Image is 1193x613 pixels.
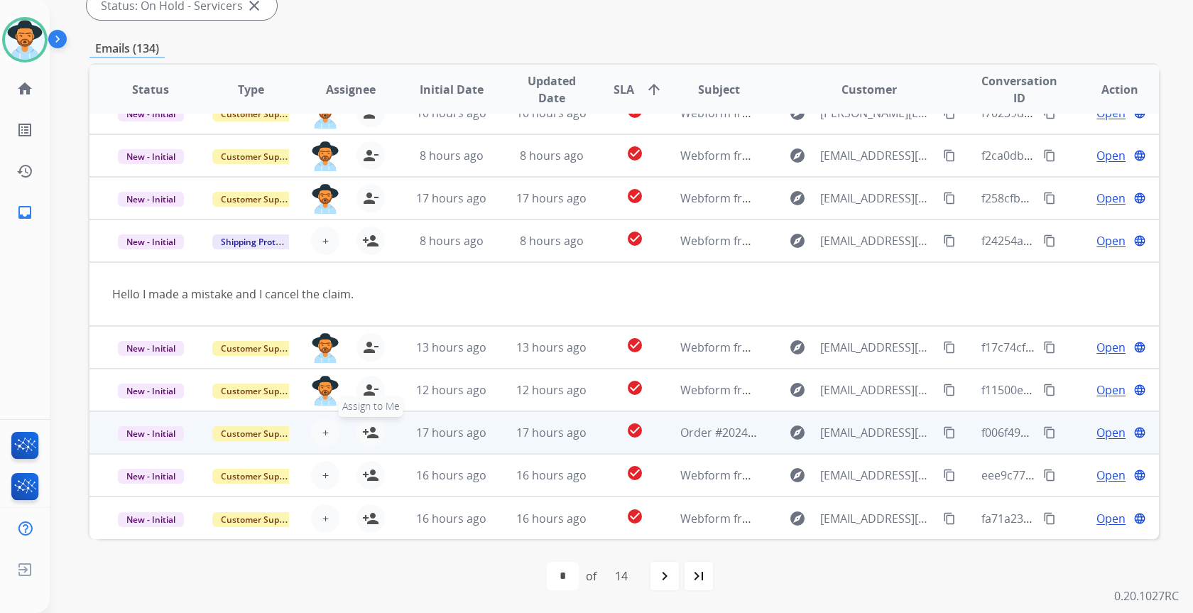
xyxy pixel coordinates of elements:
[680,340,1002,355] span: Webform from [EMAIL_ADDRESS][DOMAIN_NAME] on [DATE]
[513,72,590,107] span: Updated Date
[516,467,587,483] span: 16 hours ago
[1043,234,1056,247] mat-icon: content_copy
[1043,384,1056,396] mat-icon: content_copy
[1133,512,1146,525] mat-icon: language
[1133,341,1146,354] mat-icon: language
[1096,467,1126,484] span: Open
[698,81,740,98] span: Subject
[212,234,310,249] span: Shipping Protection
[820,339,935,356] span: [EMAIL_ADDRESS][DOMAIN_NAME]
[943,469,956,482] mat-icon: content_copy
[16,204,33,221] mat-icon: inbox
[118,426,184,441] span: New - Initial
[680,511,1002,526] span: Webform from [EMAIL_ADDRESS][DOMAIN_NAME] on [DATE]
[656,568,673,585] mat-icon: navigate_next
[362,467,379,484] mat-icon: person_add
[362,190,379,207] mat-icon: person_remove
[943,149,956,162] mat-icon: content_copy
[1133,192,1146,205] mat-icon: language
[212,149,305,164] span: Customer Support
[516,340,587,355] span: 13 hours ago
[322,232,329,249] span: +
[626,422,643,439] mat-icon: check_circle
[604,562,639,590] div: 14
[680,467,1002,483] span: Webform from [EMAIL_ADDRESS][DOMAIN_NAME] on [DATE]
[820,510,935,527] span: [EMAIL_ADDRESS][DOMAIN_NAME]
[645,81,663,98] mat-icon: arrow_upward
[311,184,339,214] img: agent-avatar
[626,379,643,396] mat-icon: check_circle
[89,40,165,58] p: Emails (134)
[943,192,956,205] mat-icon: content_copy
[680,382,1002,398] span: Webform from [EMAIL_ADDRESS][DOMAIN_NAME] on [DATE]
[212,341,305,356] span: Customer Support
[820,232,935,249] span: [EMAIL_ADDRESS][DOMAIN_NAME]
[362,232,379,249] mat-icon: person_add
[626,508,643,525] mat-icon: check_circle
[981,340,1190,355] span: f17c74cf-6831-4c6d-8251-2b58cef811e5
[322,424,329,441] span: +
[1059,65,1159,114] th: Action
[1114,587,1179,604] p: 0.20.1027RC
[943,234,956,247] mat-icon: content_copy
[1096,147,1126,164] span: Open
[981,425,1191,440] span: f006f49d-d616-4722-ba0a-e88ef4888fa1
[1133,149,1146,162] mat-icon: language
[420,148,484,163] span: 8 hours ago
[680,190,1002,206] span: Webform from [EMAIL_ADDRESS][DOMAIN_NAME] on [DATE]
[1096,190,1126,207] span: Open
[586,568,596,585] div: of
[311,418,339,447] button: +
[943,384,956,396] mat-icon: content_copy
[1096,381,1126,398] span: Open
[118,384,184,398] span: New - Initial
[1133,384,1146,396] mat-icon: language
[820,190,935,207] span: [EMAIL_ADDRESS][DOMAIN_NAME]
[362,381,379,398] mat-icon: person_remove
[1096,232,1126,249] span: Open
[212,512,305,527] span: Customer Support
[680,425,878,440] span: Order #20241228228 & #2023934491
[820,424,935,441] span: [EMAIL_ADDRESS][DOMAIN_NAME]
[356,418,385,447] button: Assign to Me
[339,396,403,417] span: Assign to Me
[841,81,897,98] span: Customer
[416,382,486,398] span: 12 hours ago
[626,230,643,247] mat-icon: check_circle
[118,512,184,527] span: New - Initial
[420,81,484,98] span: Initial Date
[1096,339,1126,356] span: Open
[212,192,305,207] span: Customer Support
[820,147,935,164] span: [EMAIL_ADDRESS][DOMAIN_NAME]
[690,568,707,585] mat-icon: last_page
[789,424,806,441] mat-icon: explore
[1043,192,1056,205] mat-icon: content_copy
[626,145,643,162] mat-icon: check_circle
[1043,469,1056,482] mat-icon: content_copy
[322,467,329,484] span: +
[1043,341,1056,354] mat-icon: content_copy
[311,504,339,533] button: +
[311,376,339,406] img: agent-avatar
[626,188,643,205] mat-icon: check_circle
[789,381,806,398] mat-icon: explore
[981,148,1192,163] span: f2ca0dbc-77e8-46aa-b3ab-0505f8f8c648
[416,190,486,206] span: 17 hours ago
[212,469,305,484] span: Customer Support
[626,337,643,354] mat-icon: check_circle
[416,467,486,483] span: 16 hours ago
[118,234,184,249] span: New - Initial
[789,339,806,356] mat-icon: explore
[1043,149,1056,162] mat-icon: content_copy
[118,469,184,484] span: New - Initial
[311,333,339,363] img: agent-avatar
[516,382,587,398] span: 12 hours ago
[1133,469,1146,482] mat-icon: language
[943,426,956,439] mat-icon: content_copy
[16,80,33,97] mat-icon: home
[420,233,484,249] span: 8 hours ago
[1043,512,1056,525] mat-icon: content_copy
[943,341,956,354] mat-icon: content_copy
[820,467,935,484] span: [EMAIL_ADDRESS][DOMAIN_NAME]
[789,147,806,164] mat-icon: explore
